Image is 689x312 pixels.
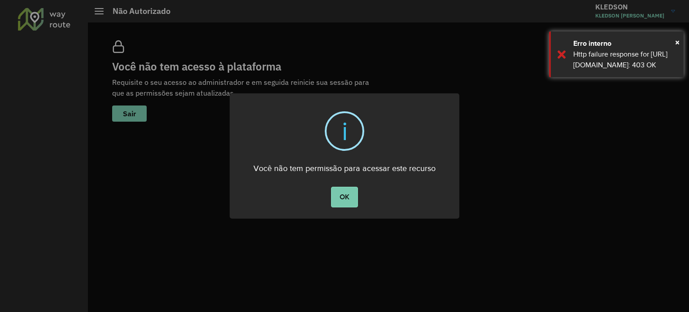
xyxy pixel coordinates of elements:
[573,38,677,49] div: Erro interno
[573,49,677,70] div: Http failure response for [URL][DOMAIN_NAME]: 403 OK
[675,35,680,49] button: Close
[331,187,358,207] button: OK
[675,35,680,49] span: ×
[230,155,459,176] div: Você não tem permissão para acessar este recurso
[342,113,348,149] div: i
